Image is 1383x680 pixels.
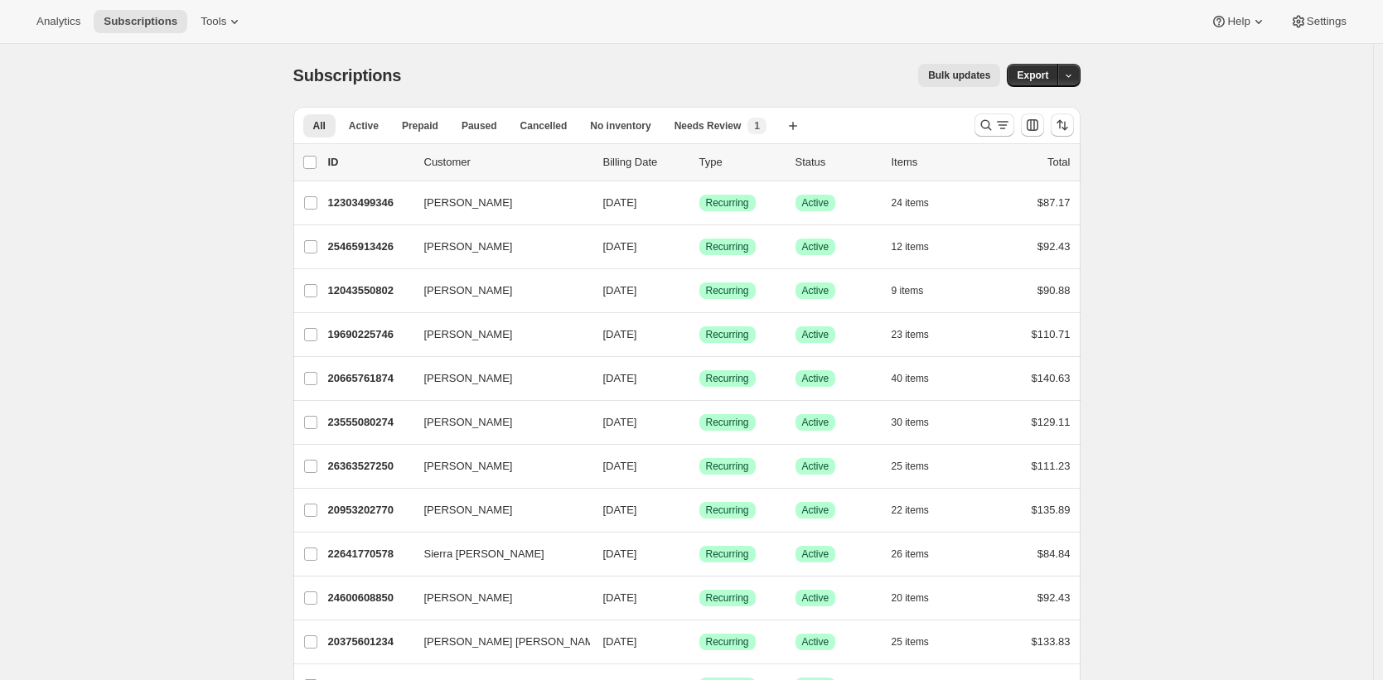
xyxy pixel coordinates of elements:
span: Cancelled [520,119,568,133]
button: Export [1007,64,1058,87]
span: All [313,119,326,133]
span: [PERSON_NAME] [PERSON_NAME] [424,634,604,650]
span: [PERSON_NAME] [424,239,513,255]
span: [DATE] [603,460,637,472]
button: Settings [1280,10,1356,33]
button: Create new view [780,114,806,137]
button: [PERSON_NAME] [414,190,580,216]
p: 25465913426 [328,239,411,255]
span: $92.43 [1037,591,1071,604]
span: Recurring [706,196,749,210]
div: IDCustomerBilling DateTypeStatusItemsTotal [328,154,1071,171]
span: Recurring [706,416,749,429]
span: Active [802,416,829,429]
span: [PERSON_NAME] [424,370,513,387]
span: $110.71 [1032,328,1071,340]
span: [DATE] [603,372,637,384]
span: Active [802,547,829,561]
span: [PERSON_NAME] [424,326,513,343]
span: [DATE] [603,547,637,560]
p: 23555080274 [328,414,411,431]
button: Sort the results [1051,113,1074,137]
p: Total [1047,154,1070,171]
p: 12303499346 [328,195,411,211]
button: [PERSON_NAME] [414,234,580,260]
span: Active [802,284,829,297]
span: $84.84 [1037,547,1071,560]
button: 20 items [892,586,947,610]
span: Active [802,460,829,473]
span: $90.88 [1037,284,1071,297]
p: 24600608850 [328,590,411,606]
div: 19690225746[PERSON_NAME][DATE]SuccessRecurringSuccessActive23 items$110.71 [328,323,1071,346]
div: 12303499346[PERSON_NAME][DATE]SuccessRecurringSuccessActive24 items$87.17 [328,191,1071,215]
span: [DATE] [603,328,637,340]
div: 20953202770[PERSON_NAME][DATE]SuccessRecurringSuccessActive22 items$135.89 [328,499,1071,522]
span: [PERSON_NAME] [424,458,513,475]
div: Items [892,154,974,171]
button: [PERSON_NAME] [414,409,580,436]
p: 20665761874 [328,370,411,387]
p: Status [795,154,878,171]
button: [PERSON_NAME] [PERSON_NAME] [414,629,580,655]
span: $135.89 [1032,504,1071,516]
span: No inventory [590,119,650,133]
span: Recurring [706,284,749,297]
span: Recurring [706,547,749,561]
div: 24600608850[PERSON_NAME][DATE]SuccessRecurringSuccessActive20 items$92.43 [328,586,1071,610]
span: $87.17 [1037,196,1071,209]
span: Active [802,504,829,517]
span: Needs Review [675,119,742,133]
p: Customer [424,154,590,171]
span: 23 items [892,328,929,341]
span: Recurring [706,240,749,253]
div: 26363527250[PERSON_NAME][DATE]SuccessRecurringSuccessActive25 items$111.23 [328,455,1071,478]
div: 25465913426[PERSON_NAME][DATE]SuccessRecurringSuccessActive12 items$92.43 [328,235,1071,258]
span: Tools [201,15,226,28]
button: Bulk updates [918,64,1000,87]
span: Active [802,372,829,385]
div: 20665761874[PERSON_NAME][DATE]SuccessRecurringSuccessActive40 items$140.63 [328,367,1071,390]
button: 12 items [892,235,947,258]
span: Subscriptions [104,15,177,28]
span: Recurring [706,372,749,385]
span: Recurring [706,591,749,605]
p: ID [328,154,411,171]
span: [DATE] [603,240,637,253]
span: [DATE] [603,591,637,604]
span: 22 items [892,504,929,517]
span: Recurring [706,635,749,649]
span: $111.23 [1032,460,1071,472]
span: 12 items [892,240,929,253]
button: 24 items [892,191,947,215]
span: Sierra [PERSON_NAME] [424,546,544,562]
span: 30 items [892,416,929,429]
span: Settings [1307,15,1347,28]
span: Active [802,591,829,605]
span: 25 items [892,635,929,649]
span: Active [349,119,379,133]
span: [PERSON_NAME] [424,414,513,431]
button: 30 items [892,411,947,434]
button: [PERSON_NAME] [414,277,580,304]
button: [PERSON_NAME] [414,497,580,523]
p: 20375601234 [328,634,411,650]
span: 9 items [892,284,924,297]
span: 25 items [892,460,929,473]
div: 12043550802[PERSON_NAME][DATE]SuccessRecurringSuccessActive9 items$90.88 [328,279,1071,302]
span: [PERSON_NAME] [424,195,513,211]
span: Prepaid [402,119,438,133]
button: Help [1201,10,1276,33]
span: 20 items [892,591,929,605]
button: 22 items [892,499,947,522]
button: [PERSON_NAME] [414,365,580,392]
span: Recurring [706,328,749,341]
button: 9 items [892,279,942,302]
span: Help [1227,15,1250,28]
span: Recurring [706,460,749,473]
button: Search and filter results [974,113,1014,137]
span: [PERSON_NAME] [424,282,513,299]
span: $133.83 [1032,635,1071,648]
p: 26363527250 [328,458,411,475]
span: [PERSON_NAME] [424,502,513,518]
